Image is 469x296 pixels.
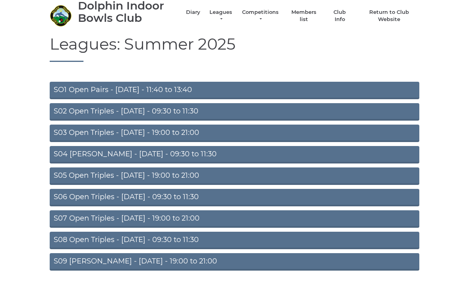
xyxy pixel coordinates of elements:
a: Members list [287,9,320,23]
img: Dolphin Indoor Bowls Club [50,5,72,27]
a: Leagues [208,9,233,23]
h1: Leagues: Summer 2025 [50,35,419,62]
a: Club Info [328,9,351,23]
a: Competitions [241,9,279,23]
a: S09 [PERSON_NAME] - [DATE] - 19:00 to 21:00 [50,253,419,271]
a: S02 Open Triples - [DATE] - 09:30 to 11:30 [50,103,419,121]
a: S05 Open Triples - [DATE] - 19:00 to 21:00 [50,167,419,185]
a: Diary [186,9,200,16]
a: S03 Open Triples - [DATE] - 19:00 to 21:00 [50,125,419,142]
a: S06 Open Triples - [DATE] - 09:30 to 11:30 [50,189,419,206]
a: S04 [PERSON_NAME] - [DATE] - 09:30 to 11:30 [50,146,419,163]
a: S07 Open Triples - [DATE] - 19:00 to 21:00 [50,210,419,228]
a: Return to Club Website [359,9,419,23]
a: S08 Open Triples - [DATE] - 09:30 to 11:30 [50,232,419,249]
a: SO1 Open Pairs - [DATE] - 11:40 to 13:40 [50,82,419,99]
